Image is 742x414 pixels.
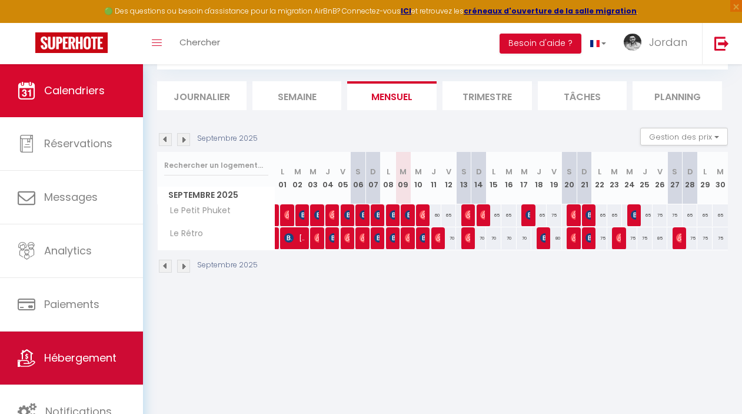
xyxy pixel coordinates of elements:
abbr: V [551,166,557,177]
abbr: V [340,166,345,177]
strong: ICI [401,6,411,16]
th: 11 [426,152,441,204]
span: [PERSON_NAME] [420,204,425,226]
span: Chercher [179,36,220,48]
th: 05 [335,152,351,204]
abbr: D [476,166,482,177]
div: 65 [486,204,501,226]
th: 12 [441,152,457,204]
span: [PERSON_NAME] [571,227,576,249]
span: [PERSON_NAME] [329,204,334,226]
span: Messages [44,190,98,204]
span: Paiements [44,297,99,312]
span: [PERSON_NAME] [405,227,410,249]
span: [PERSON_NAME] [390,204,395,226]
div: 70 [486,227,501,249]
span: Réservations [44,136,112,151]
th: 17 [517,152,532,204]
th: 08 [381,152,396,204]
abbr: M [521,166,528,177]
p: Septembre 2025 [197,260,258,271]
th: 09 [396,152,411,204]
a: [PERSON_NAME] [271,227,277,250]
div: 60 [426,204,441,226]
span: [PERSON_NAME] [374,227,380,249]
div: 65 [592,204,607,226]
div: 75 [637,227,653,249]
th: 01 [275,152,291,204]
li: Tâches [538,81,627,110]
span: [PERSON_NAME] [360,204,365,226]
th: 20 [562,152,577,204]
div: 75 [683,227,698,249]
th: 25 [637,152,653,204]
abbr: J [325,166,330,177]
th: 03 [305,152,321,204]
th: 27 [667,152,683,204]
abbr: M [717,166,724,177]
p: Septembre 2025 [197,133,258,144]
abbr: V [657,166,663,177]
li: Trimestre [442,81,532,110]
span: Le Rétro [159,227,206,240]
div: 65 [501,204,517,226]
div: 75 [713,227,728,249]
div: 70 [471,227,487,249]
li: Mensuel [347,81,437,110]
span: [PERSON_NAME] [420,227,425,249]
abbr: S [461,166,467,177]
div: 65 [531,204,547,226]
div: 70 [441,227,457,249]
a: Chercher [171,23,229,64]
span: [PERSON_NAME] [571,204,576,226]
span: [PERSON_NAME] [284,227,305,249]
abbr: L [281,166,284,177]
div: 65 [441,204,457,226]
span: [PERSON_NAME] [676,227,681,249]
th: 19 [547,152,562,204]
div: 65 [713,204,728,226]
img: ... [624,34,641,51]
span: [PERSON_NAME] [525,204,531,226]
abbr: M [626,166,633,177]
span: [PERSON_NAME] [465,204,470,226]
span: Hébergement [44,350,117,365]
button: Ouvrir le widget de chat LiveChat [9,5,45,40]
abbr: D [581,166,587,177]
span: [PERSON_NAME] [314,227,320,249]
span: [PERSON_NAME] [405,204,410,226]
div: 80 [547,227,562,249]
th: 06 [351,152,366,204]
th: 10 [411,152,426,204]
th: 04 [320,152,335,204]
abbr: J [537,166,541,177]
div: 75 [697,227,713,249]
span: [PERSON_NAME] [616,227,621,249]
li: Semaine [252,81,342,110]
a: ... Jordan [615,23,702,64]
th: 29 [697,152,713,204]
abbr: S [672,166,677,177]
span: Ramzi Bel Haj Hassine [314,204,320,226]
div: 75 [592,227,607,249]
abbr: M [415,166,422,177]
th: 24 [622,152,637,204]
span: [PERSON_NAME] [540,227,545,249]
button: Gestion des prix [640,128,728,145]
th: 14 [471,152,487,204]
abbr: D [370,166,376,177]
th: 18 [531,152,547,204]
span: [PERSON_NAME] [465,227,470,249]
a: [PERSON_NAME] [271,204,277,227]
div: 75 [547,204,562,226]
span: Septembre 2025 [158,187,275,204]
span: Shakyl Apithy [360,227,365,249]
th: 21 [577,152,592,204]
img: logout [714,36,729,51]
span: [PERSON_NAME] [299,204,304,226]
a: créneaux d'ouverture de la salle migration [464,6,637,16]
abbr: S [355,166,361,177]
abbr: M [505,166,513,177]
div: 65 [683,204,698,226]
